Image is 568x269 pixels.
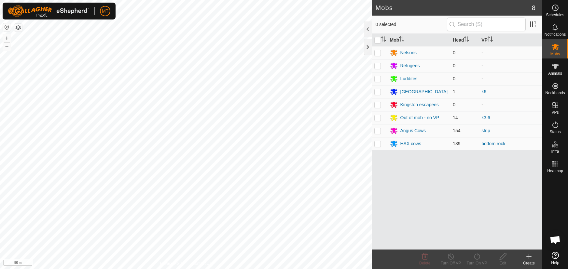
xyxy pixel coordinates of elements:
[481,128,490,133] a: strip
[8,5,89,17] img: Gallagher Logo
[400,101,439,108] div: Kingston escapees
[479,34,542,46] th: VP
[400,114,439,121] div: Out of mob - no VP
[550,52,560,56] span: Mobs
[551,261,559,265] span: Help
[488,37,493,43] p-sorticon: Activate to sort
[3,43,11,50] button: –
[479,98,542,111] td: -
[481,141,505,146] a: bottom rock
[400,127,426,134] div: Angus Cows
[490,260,516,266] div: Edit
[400,75,418,82] div: Luddites
[551,110,559,114] span: VPs
[400,88,448,95] div: [GEOGRAPHIC_DATA]
[400,49,417,56] div: Nelsons
[545,32,566,36] span: Notifications
[545,91,565,95] span: Neckbands
[453,141,460,146] span: 139
[14,24,22,32] button: Map Layers
[464,260,490,266] div: Turn On VP
[551,149,559,153] span: Infra
[400,140,422,147] div: HAX cows
[438,260,464,266] div: Turn Off VP
[453,115,458,120] span: 14
[453,128,460,133] span: 154
[387,34,450,46] th: Mob
[400,62,420,69] div: Refugees
[453,76,455,81] span: 0
[481,115,490,120] a: k3.6
[453,63,455,68] span: 0
[532,3,535,13] span: 8
[542,249,568,267] a: Help
[548,71,562,75] span: Animals
[547,169,563,173] span: Heatmap
[549,130,561,134] span: Status
[453,89,455,94] span: 1
[376,4,532,12] h2: Mobs
[453,102,455,107] span: 0
[381,37,386,43] p-sorticon: Activate to sort
[376,21,447,28] span: 0 selected
[192,261,211,266] a: Contact Us
[479,46,542,59] td: -
[464,37,469,43] p-sorticon: Activate to sort
[546,230,565,250] a: Open chat
[160,261,185,266] a: Privacy Policy
[447,18,526,31] input: Search (S)
[419,261,431,265] span: Delete
[453,50,455,55] span: 0
[102,8,108,15] span: MT
[479,72,542,85] td: -
[481,89,486,94] a: k6
[399,37,404,43] p-sorticon: Activate to sort
[479,59,542,72] td: -
[546,13,564,17] span: Schedules
[3,34,11,42] button: +
[3,23,11,31] button: Reset Map
[450,34,479,46] th: Head
[516,260,542,266] div: Create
